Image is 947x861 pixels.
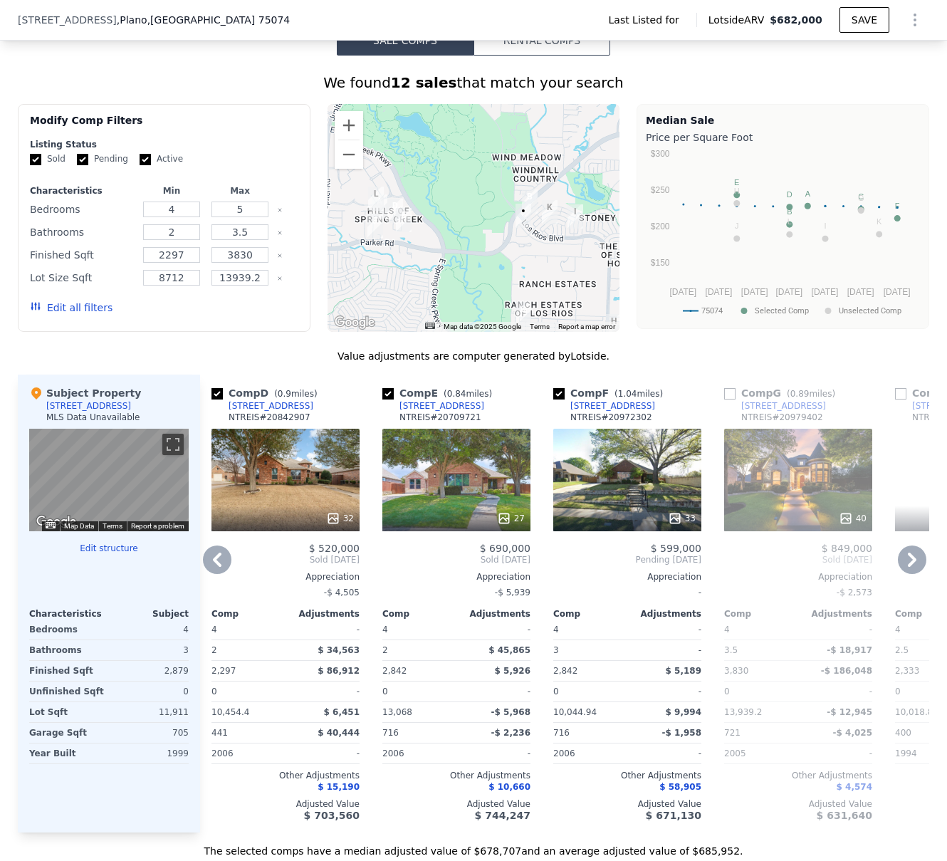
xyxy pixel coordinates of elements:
[516,302,531,326] div: 3808 Carrizo Dr
[268,389,323,399] span: ( miles)
[724,707,762,717] span: 13,939.2
[651,149,670,159] text: $300
[331,313,378,332] a: Open this area in Google Maps (opens a new window)
[475,810,530,821] span: $ 744,247
[833,728,872,738] span: -$ 4,025
[895,687,901,696] span: 0
[724,687,730,696] span: 0
[131,522,184,530] a: Report a problem
[491,728,530,738] span: -$ 2,236
[211,728,228,738] span: 441
[488,645,530,655] span: $ 45,865
[553,583,701,602] div: -
[659,782,701,792] span: $ 58,905
[18,349,929,363] div: Value adjustments are computer generated by Lotside .
[211,798,360,810] div: Adjusted Value
[788,217,792,226] text: L
[618,389,637,399] span: 1.04
[553,571,701,583] div: Appreciation
[77,153,128,165] label: Pending
[553,608,627,620] div: Comp
[627,608,701,620] div: Adjustments
[781,389,841,399] span: ( miles)
[211,571,360,583] div: Appreciation
[211,687,217,696] span: 0
[335,140,363,169] button: Zoom out
[103,522,122,530] a: Terms (opens in new tab)
[331,313,378,332] img: Google
[318,666,360,676] span: $ 86,912
[211,743,283,763] div: 2006
[724,770,872,781] div: Other Adjustments
[801,620,872,640] div: -
[497,511,525,526] div: 27
[837,782,872,792] span: $ 4,574
[382,798,530,810] div: Adjusted Value
[821,666,872,676] span: -$ 186,048
[33,513,80,531] img: Google
[324,588,360,598] span: -$ 4,505
[827,707,872,717] span: -$ 12,945
[488,782,530,792] span: $ 10,660
[895,728,911,738] span: 400
[382,770,530,781] div: Other Adjustments
[277,253,283,259] button: Clear
[630,743,701,763] div: -
[812,287,839,297] text: [DATE]
[741,400,826,412] div: [STREET_ADDRESS]
[229,412,310,423] div: NTREIS # 20842907
[30,199,135,219] div: Bedrooms
[567,204,583,229] div: 3616 Bent Ridge Dr
[651,221,670,231] text: $200
[277,230,283,236] button: Clear
[211,666,236,676] span: 2,297
[553,625,559,635] span: 4
[609,13,685,27] span: Last Listed for
[211,386,323,400] div: Comp D
[229,400,313,412] div: [STREET_ADDRESS]
[318,728,360,738] span: $ 40,444
[29,640,106,660] div: Bathrooms
[901,6,929,34] button: Show Options
[847,287,874,297] text: [DATE]
[895,625,901,635] span: 4
[708,13,770,27] span: Lotside ARV
[29,429,189,531] div: Map
[372,194,387,219] div: 2821 Lukenbach Dr
[382,400,484,412] a: [STREET_ADDRESS]
[396,208,412,232] div: 3504 Enclave Trl
[724,728,741,738] span: 721
[817,810,872,821] span: $ 631,640
[286,608,360,620] div: Adjustments
[368,187,384,211] div: 2813 Fieldlark Dr
[46,522,56,528] button: Keyboard shortcuts
[318,782,360,792] span: $ 15,190
[884,287,911,297] text: [DATE]
[18,13,117,27] span: [STREET_ADDRESS]
[822,543,872,554] span: $ 849,000
[609,389,669,399] span: ( miles)
[734,178,739,187] text: E
[839,306,901,315] text: Unselected Comp
[553,798,701,810] div: Adjusted Value
[741,412,823,423] div: NTREIS # 20979402
[839,511,867,526] div: 40
[798,608,872,620] div: Adjustments
[666,707,701,717] span: $ 9,994
[277,276,283,281] button: Clear
[801,682,872,701] div: -
[309,543,360,554] span: $ 520,000
[553,770,701,781] div: Other Adjustments
[491,707,530,717] span: -$ 5,968
[444,323,521,330] span: Map data ©2025 Google
[553,554,701,565] span: Pending [DATE]
[382,743,454,763] div: 2006
[324,707,360,717] span: $ 6,451
[459,743,530,763] div: -
[646,147,920,325] div: A chart.
[277,207,283,213] button: Clear
[646,113,920,127] div: Median Sale
[382,728,399,738] span: 716
[651,185,670,195] text: $250
[724,798,872,810] div: Adjusted Value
